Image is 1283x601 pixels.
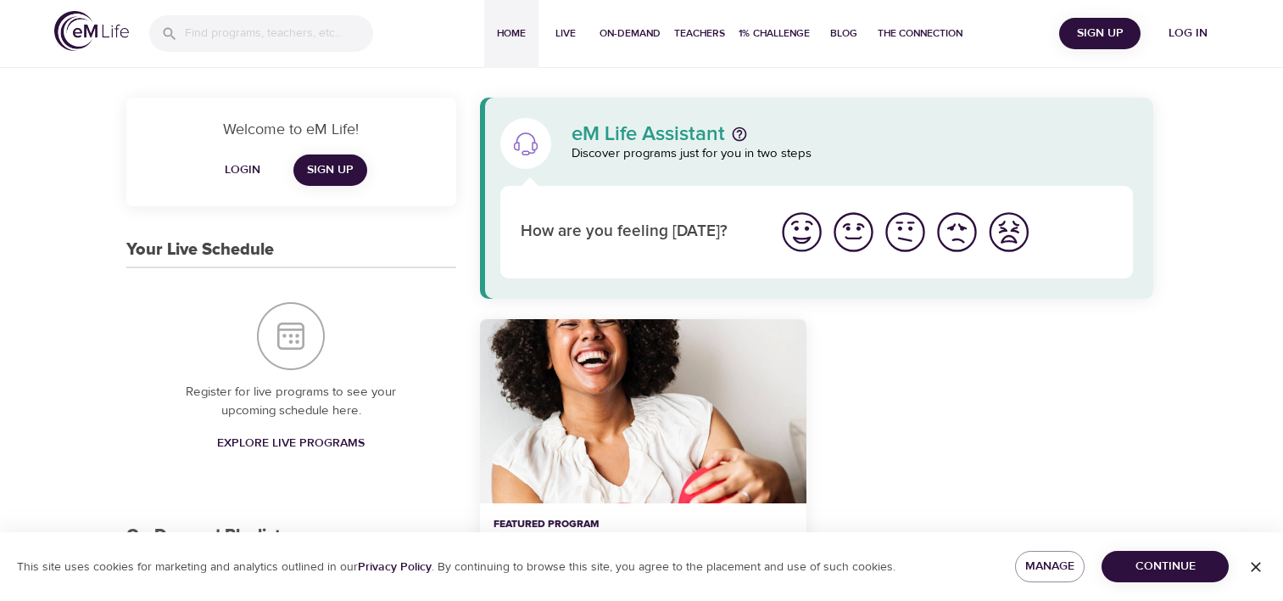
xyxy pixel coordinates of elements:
button: I'm feeling ok [879,206,931,258]
span: Sign Up [1066,23,1134,44]
img: good [830,209,877,256]
a: Sign Up [293,154,367,186]
a: Privacy Policy [358,559,432,575]
p: eM Life Assistant [572,124,725,144]
button: Sign Up [1059,18,1141,49]
span: Live [545,25,586,42]
span: On-Demand [600,25,661,42]
button: I'm feeling bad [931,206,983,258]
img: bad [934,209,980,256]
span: The Connection [878,25,962,42]
p: Welcome to eM Life! [147,118,436,141]
span: Continue [1115,556,1215,577]
button: I'm feeling worst [983,206,1035,258]
button: I'm feeling great [776,206,828,258]
span: Explore Live Programs [217,433,365,454]
h3: Your Live Schedule [126,240,274,260]
button: Log in [1147,18,1229,49]
a: Explore Live Programs [210,428,371,459]
p: Discover programs just for you in two steps [572,144,1134,164]
img: ok [882,209,929,256]
span: Sign Up [307,160,354,181]
p: How are you feeling [DATE]? [521,220,756,244]
span: Teachers [674,25,725,42]
button: Manage [1015,551,1085,582]
img: Your Live Schedule [257,302,325,370]
img: logo [54,11,129,51]
img: worst [985,209,1032,256]
p: Register for live programs to see your upcoming schedule here. [160,383,422,421]
h3: On-Demand Playlist [126,526,281,546]
span: Home [491,25,532,42]
span: Login [222,160,263,181]
button: Login [215,154,270,186]
span: Log in [1154,23,1222,44]
button: Continue [1102,551,1229,582]
span: 1% Challenge [739,25,810,42]
p: Featured Program [494,517,793,532]
img: great [778,209,825,256]
span: Manage [1029,556,1072,577]
span: Blog [823,25,864,42]
button: 7 Days of Happiness [480,319,806,503]
input: Find programs, teachers, etc... [185,15,373,52]
button: I'm feeling good [828,206,879,258]
img: eM Life Assistant [512,130,539,157]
